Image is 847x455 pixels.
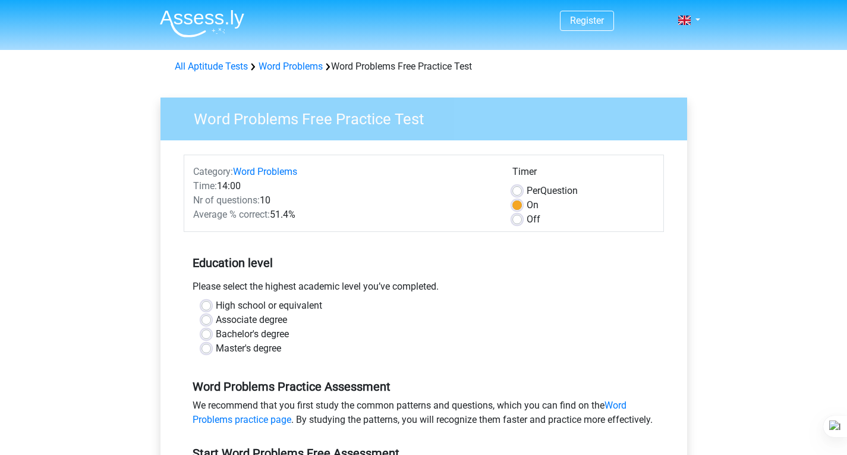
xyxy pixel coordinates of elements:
[527,212,540,227] label: Off
[259,61,323,72] a: Word Problems
[233,166,297,177] a: Word Problems
[170,59,678,74] div: Word Problems Free Practice Test
[175,61,248,72] a: All Aptitude Tests
[216,341,281,356] label: Master's degree
[184,398,664,432] div: We recommend that you first study the common patterns and questions, which you can find on the . ...
[527,184,578,198] label: Question
[193,180,217,192] span: Time:
[180,105,678,128] h3: Word Problems Free Practice Test
[193,194,260,206] span: Nr of questions:
[160,10,244,37] img: Assessly
[527,185,540,196] span: Per
[570,15,604,26] a: Register
[184,208,503,222] div: 51.4%
[512,165,654,184] div: Timer
[193,166,233,177] span: Category:
[193,209,270,220] span: Average % correct:
[216,327,289,341] label: Bachelor's degree
[184,179,503,193] div: 14:00
[216,313,287,327] label: Associate degree
[184,280,664,299] div: Please select the highest academic level you’ve completed.
[184,193,503,208] div: 10
[527,198,539,212] label: On
[193,251,655,275] h5: Education level
[193,379,655,394] h5: Word Problems Practice Assessment
[216,299,322,313] label: High school or equivalent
